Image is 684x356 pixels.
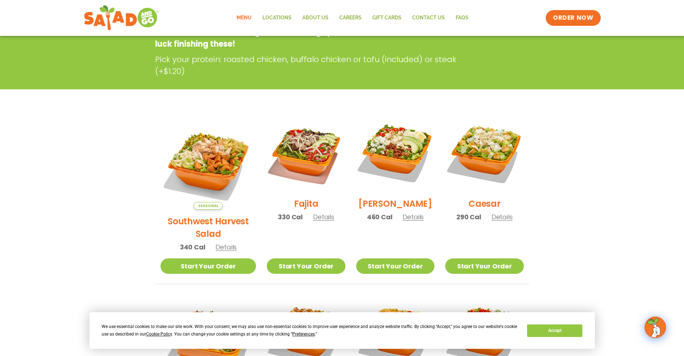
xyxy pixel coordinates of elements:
[231,10,257,26] a: Menu
[267,114,345,192] img: Product photo for Fajita Salad
[546,10,600,26] a: ORDER NOW
[89,312,595,349] div: Cookie Consent Prompt
[456,212,481,222] span: 290 Cal
[194,202,223,210] span: Seasonal
[155,26,471,50] p: Our house-made dressings make our huge portions even more delicious. Good luck finishing these!
[160,258,256,274] a: Start Your Order
[334,10,367,26] a: Careers
[84,4,159,32] img: new-SAG-logo-768×292
[356,114,434,192] img: Product photo for Cobb Salad
[492,212,513,221] span: Details
[469,197,501,210] h2: Caesar
[257,10,297,26] a: Locations
[231,10,474,26] nav: Menu
[527,324,582,337] button: Accept
[445,258,524,274] a: Start Your Order
[146,332,172,337] span: Cookie Policy
[403,212,424,221] span: Details
[445,114,524,192] img: Product photo for Caesar Salad
[450,10,474,26] a: FAQs
[358,197,432,210] h2: [PERSON_NAME]
[356,258,434,274] a: Start Your Order
[297,10,334,26] a: About Us
[292,332,315,337] span: Preferences
[160,114,256,210] img: Product photo for Southwest Harvest Salad
[367,10,407,26] a: GIFT CARDS
[367,212,392,222] span: 460 Cal
[215,243,237,252] span: Details
[407,10,450,26] a: Contact Us
[155,53,475,77] p: Pick your protein: roasted chicken, buffalo chicken or tofu (included) or steak (+$1.20)
[160,215,256,240] h2: Southwest Harvest Salad
[294,197,318,210] h2: Fajita
[102,323,518,338] div: We use essential cookies to make our site work. With your consent, we may also use non-essential ...
[180,242,205,252] span: 340 Cal
[313,212,334,221] span: Details
[645,317,665,337] img: wpChatIcon
[267,258,345,274] a: Start Your Order
[553,14,593,22] span: ORDER NOW
[278,212,303,222] span: 330 Cal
